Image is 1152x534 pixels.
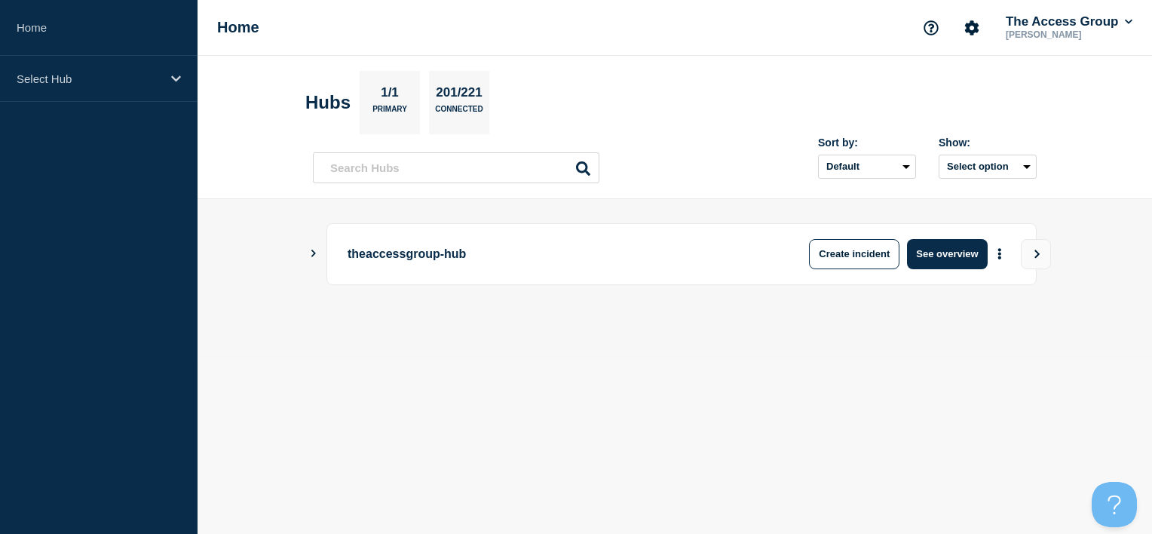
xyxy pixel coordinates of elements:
[915,12,947,44] button: Support
[313,152,599,183] input: Search Hubs
[939,155,1037,179] button: Select option
[435,105,483,121] p: Connected
[1092,482,1137,527] iframe: Help Scout Beacon - Open
[990,240,1010,268] button: More actions
[818,155,916,179] select: Sort by
[939,137,1037,149] div: Show:
[375,85,405,105] p: 1/1
[809,239,899,269] button: Create incident
[1003,29,1135,40] p: [PERSON_NAME]
[907,239,987,269] button: See overview
[818,137,916,149] div: Sort by:
[956,12,988,44] button: Account settings
[1003,14,1135,29] button: The Access Group
[217,19,259,36] h1: Home
[430,85,488,105] p: 201/221
[372,105,407,121] p: Primary
[348,239,764,269] p: theaccessgroup-hub
[305,92,351,113] h2: Hubs
[1021,239,1051,269] button: View
[310,248,317,259] button: Show Connected Hubs
[17,72,161,85] p: Select Hub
